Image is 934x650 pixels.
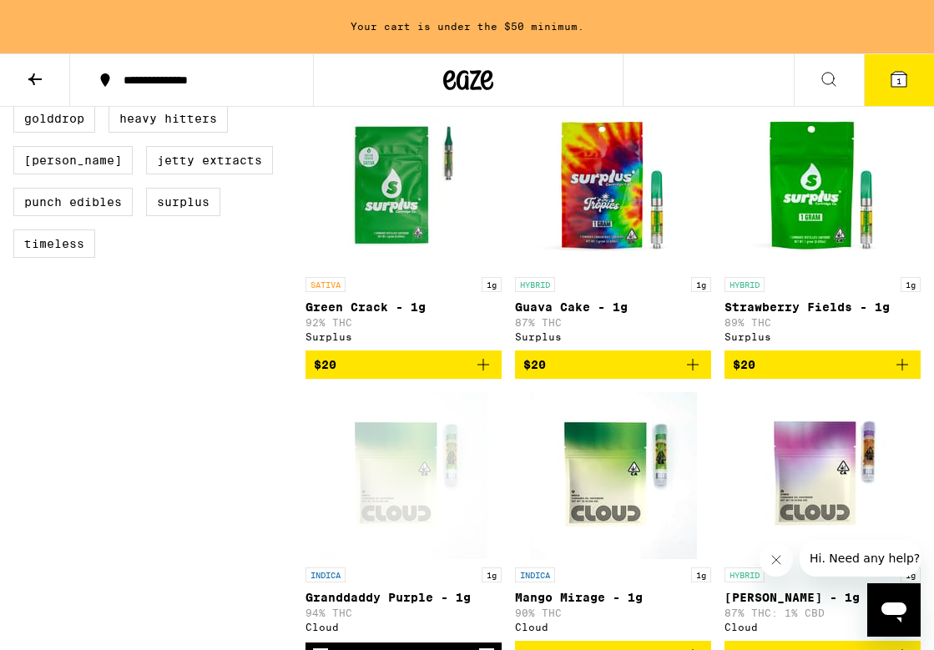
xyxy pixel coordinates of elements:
[724,591,921,604] p: [PERSON_NAME] - 1g
[515,392,711,641] a: Open page for Mango Mirage - 1g from Cloud
[13,146,133,174] label: [PERSON_NAME]
[530,102,697,269] img: Surplus - Guava Cake - 1g
[305,300,502,314] p: Green Crack - 1g
[530,392,697,559] img: Cloud - Mango Mirage - 1g
[724,567,765,582] p: HYBRID
[305,622,502,632] div: Cloud
[482,277,502,292] p: 1g
[691,277,711,292] p: 1g
[146,146,273,174] label: Jetty Extracts
[523,358,546,371] span: $20
[864,54,934,106] button: 1
[305,317,502,328] p: 92% THC
[13,188,133,216] label: Punch Edibles
[305,350,502,379] button: Add to bag
[691,567,711,582] p: 1g
[724,317,921,328] p: 89% THC
[733,358,755,371] span: $20
[13,104,95,133] label: GoldDrop
[515,317,711,328] p: 87% THC
[314,358,336,371] span: $20
[800,540,921,577] iframe: Message from company
[305,591,502,604] p: Granddaddy Purple - 1g
[724,277,765,292] p: HYBRID
[515,607,711,618] p: 90% THC
[515,591,711,604] p: Mango Mirage - 1g
[901,277,921,292] p: 1g
[515,331,711,342] div: Surplus
[305,607,502,618] p: 94% THC
[305,392,502,642] a: Open page for Granddaddy Purple - 1g from Cloud
[724,607,921,618] p: 87% THC: 1% CBD
[305,567,346,582] p: INDICA
[724,300,921,314] p: Strawberry Fields - 1g
[724,350,921,379] button: Add to bag
[515,622,711,632] div: Cloud
[305,331,502,342] div: Surplus
[724,392,921,641] a: Open page for Runtz - 1g from Cloud
[724,622,921,632] div: Cloud
[760,543,793,577] iframe: Close message
[515,102,711,350] a: Open page for Guava Cake - 1g from Surplus
[321,102,487,269] img: Surplus - Green Crack - 1g
[109,104,228,133] label: Heavy Hitters
[515,277,555,292] p: HYBRID
[896,76,901,86] span: 1
[482,567,502,582] p: 1g
[305,102,502,350] a: Open page for Green Crack - 1g from Surplus
[867,583,921,637] iframe: Button to launch messaging window
[146,188,220,216] label: Surplus
[740,102,906,269] img: Surplus - Strawberry Fields - 1g
[724,331,921,342] div: Surplus
[305,277,346,292] p: SATIVA
[740,392,906,559] img: Cloud - Runtz - 1g
[724,102,921,350] a: Open page for Strawberry Fields - 1g from Surplus
[515,350,711,379] button: Add to bag
[515,567,555,582] p: INDICA
[13,229,95,258] label: Timeless
[515,300,711,314] p: Guava Cake - 1g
